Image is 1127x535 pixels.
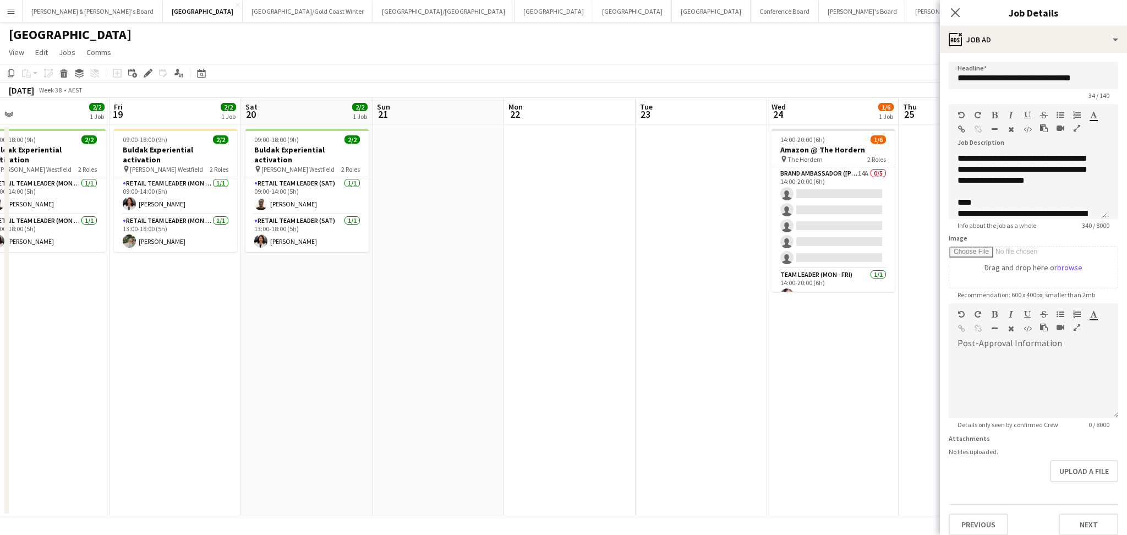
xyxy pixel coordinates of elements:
[1057,111,1064,119] button: Unordered List
[949,434,990,443] label: Attachments
[163,1,243,22] button: [GEOGRAPHIC_DATA]
[1007,125,1015,134] button: Clear Formatting
[515,1,593,22] button: [GEOGRAPHIC_DATA]
[1040,323,1048,332] button: Paste as plain text
[1073,221,1118,230] span: 340 / 8000
[23,1,163,22] button: [PERSON_NAME] & [PERSON_NAME]'s Board
[1007,310,1015,319] button: Italic
[1080,91,1118,100] span: 34 / 140
[958,125,965,134] button: Insert Link
[958,111,965,119] button: Undo
[593,1,672,22] button: [GEOGRAPHIC_DATA]
[949,291,1104,299] span: Recommendation: 600 x 400px, smaller than 2mb
[243,1,373,22] button: [GEOGRAPHIC_DATA]/Gold Coast Winter
[974,111,982,119] button: Redo
[991,125,998,134] button: Horizontal Line
[991,310,998,319] button: Bold
[949,447,1118,456] div: No files uploaded.
[1024,125,1031,134] button: HTML Code
[1050,460,1118,482] button: Upload a file
[1040,111,1048,119] button: Strikethrough
[1073,323,1081,332] button: Fullscreen
[1090,111,1097,119] button: Text Color
[940,6,1127,20] h3: Job Details
[819,1,906,22] button: [PERSON_NAME]'s Board
[1090,310,1097,319] button: Text Color
[974,310,982,319] button: Redo
[1073,111,1081,119] button: Ordered List
[1057,124,1064,133] button: Insert video
[1007,324,1015,333] button: Clear Formatting
[991,324,998,333] button: Horizontal Line
[373,1,515,22] button: [GEOGRAPHIC_DATA]/[GEOGRAPHIC_DATA]
[751,1,819,22] button: Conference Board
[1024,324,1031,333] button: HTML Code
[958,310,965,319] button: Undo
[1073,310,1081,319] button: Ordered List
[1040,310,1048,319] button: Strikethrough
[940,26,1127,53] div: Job Ad
[672,1,751,22] button: [GEOGRAPHIC_DATA]
[1080,421,1118,429] span: 0 / 8000
[1024,310,1031,319] button: Underline
[1007,111,1015,119] button: Italic
[1024,111,1031,119] button: Underline
[1040,124,1048,133] button: Paste as plain text
[1057,310,1064,319] button: Unordered List
[1073,124,1081,133] button: Fullscreen
[991,111,998,119] button: Bold
[1057,323,1064,332] button: Insert video
[949,221,1045,230] span: Info about the job as a whole
[949,421,1067,429] span: Details only seen by confirmed Crew
[906,1,1047,22] button: [PERSON_NAME] & [PERSON_NAME]'s Board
